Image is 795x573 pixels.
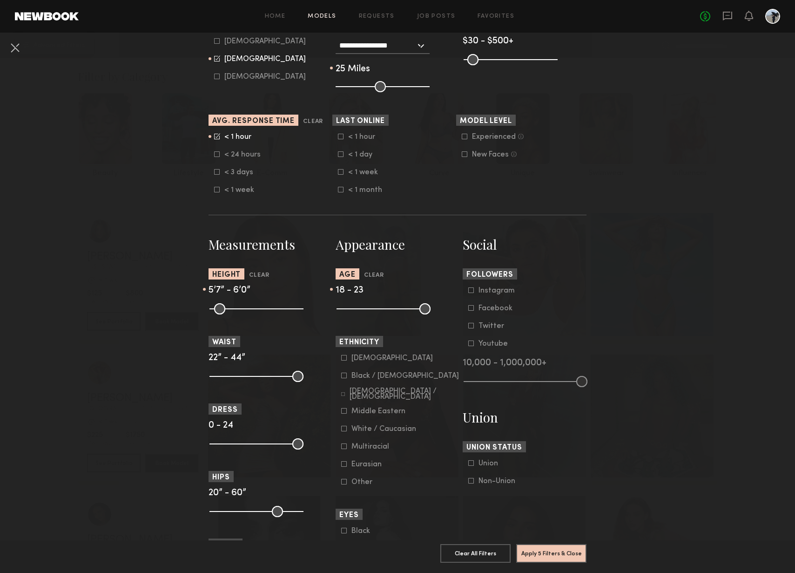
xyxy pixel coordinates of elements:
[350,389,459,400] div: [DEMOGRAPHIC_DATA] / [DEMOGRAPHIC_DATA]
[348,134,384,140] div: < 1 hour
[466,444,522,451] span: Union Status
[336,236,459,253] h3: Appearance
[417,14,456,20] a: Job Posts
[463,37,513,46] span: $30 - $500+
[7,40,22,55] button: Cancel
[212,474,230,481] span: Hips
[351,462,388,467] div: Eurasian
[308,14,336,20] a: Models
[463,236,586,253] h3: Social
[463,409,586,426] h3: Union
[339,339,379,346] span: Ethnicity
[478,306,515,311] div: Facebook
[478,478,515,484] div: Non-Union
[209,236,332,253] h3: Measurements
[351,409,405,414] div: Middle Eastern
[351,528,388,534] div: Black
[224,74,306,80] div: [DEMOGRAPHIC_DATA]
[212,407,238,414] span: Dress
[336,65,459,74] div: 25 Miles
[478,14,514,20] a: Favorites
[460,118,512,125] span: Model Level
[440,544,511,563] button: Clear All Filters
[224,187,261,193] div: < 1 week
[351,479,388,485] div: Other
[339,272,356,279] span: Age
[224,134,261,140] div: < 1 hour
[351,373,459,379] div: Black / [DEMOGRAPHIC_DATA]
[351,355,433,361] div: [DEMOGRAPHIC_DATA]
[478,288,515,293] div: Instagram
[351,426,416,432] div: White / Caucasian
[466,272,513,279] span: Followers
[224,152,261,157] div: < 24 hours
[7,40,22,57] common-close-button: Cancel
[209,489,246,498] span: 20” - 60”
[478,323,515,329] div: Twitter
[224,39,306,44] div: [DEMOGRAPHIC_DATA]
[359,14,395,20] a: Requests
[303,116,323,127] button: Clear
[212,339,236,346] span: Waist
[463,359,586,368] div: 10,000 - 1,000,000+
[348,152,384,157] div: < 1 day
[212,118,295,125] span: Avg. Response Time
[249,270,269,281] button: Clear
[224,56,306,62] div: [DEMOGRAPHIC_DATA]
[336,286,364,295] span: 18 - 23
[224,170,261,175] div: < 3 days
[364,270,384,281] button: Clear
[478,461,515,466] div: Union
[209,421,233,430] span: 0 - 24
[516,544,586,563] button: Apply 5 Filters & Close
[336,118,385,125] span: Last Online
[209,286,250,295] span: 5’7” - 6’0”
[339,512,359,519] span: Eyes
[348,170,384,175] div: < 1 week
[351,444,389,450] div: Multiracial
[265,14,286,20] a: Home
[472,152,509,157] div: New Faces
[212,272,241,279] span: Height
[472,134,516,140] div: Experienced
[478,341,515,347] div: Youtube
[348,187,384,193] div: < 1 month
[209,354,245,362] span: 22” - 44”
